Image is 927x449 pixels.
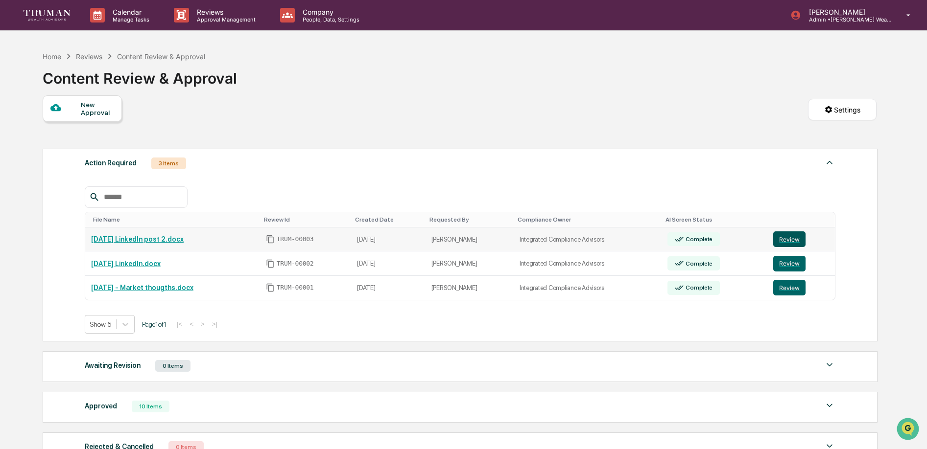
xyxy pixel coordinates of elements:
[71,124,79,132] div: 🗄️
[43,52,61,61] div: Home
[6,119,67,137] a: 🖐️Preclearance
[10,143,18,151] div: 🔎
[295,8,364,16] p: Company
[801,8,892,16] p: [PERSON_NAME]
[426,251,514,276] td: [PERSON_NAME]
[91,284,193,292] a: [DATE] - Market thougths.docx
[81,101,114,116] div: New Approval
[105,8,154,16] p: Calendar
[189,8,261,16] p: Reviews
[132,401,169,412] div: 10 Items
[20,123,63,133] span: Preclearance
[81,123,121,133] span: Attestations
[514,227,662,252] td: Integrated Compliance Advisors
[514,276,662,300] td: Integrated Compliance Advisors
[76,52,102,61] div: Reviews
[684,236,713,243] div: Complete
[264,216,347,223] div: Toggle SortBy
[426,227,514,252] td: [PERSON_NAME]
[277,260,314,268] span: TRUM-00002
[91,235,184,243] a: [DATE] LinkedIn post 2.docx
[6,138,66,156] a: 🔎Data Lookup
[33,85,124,92] div: We're available if you need us!
[198,320,208,328] button: >
[10,124,18,132] div: 🖐️
[209,320,220,328] button: >|
[277,235,314,243] span: TRUM-00003
[351,251,426,276] td: [DATE]
[351,276,426,300] td: [DATE]
[518,216,658,223] div: Toggle SortBy
[85,157,137,169] div: Action Required
[824,400,835,411] img: caret
[684,284,713,291] div: Complete
[773,231,806,247] button: Review
[20,142,62,152] span: Data Lookup
[429,216,510,223] div: Toggle SortBy
[773,256,829,271] a: Review
[266,259,275,268] span: Copy Id
[97,166,119,173] span: Pylon
[10,21,178,36] p: How can we help?
[187,320,196,328] button: <
[514,251,662,276] td: Integrated Compliance Advisors
[773,280,829,295] a: Review
[355,216,422,223] div: Toggle SortBy
[824,359,835,371] img: caret
[295,16,364,23] p: People, Data, Settings
[93,216,256,223] div: Toggle SortBy
[43,62,237,87] div: Content Review & Approval
[24,10,71,20] img: logo
[277,284,314,292] span: TRUM-00001
[773,256,806,271] button: Review
[151,157,186,169] div: 3 Items
[69,165,119,173] a: Powered byPylon
[189,16,261,23] p: Approval Management
[896,417,922,443] iframe: Open customer support
[155,360,190,372] div: 0 Items
[91,260,161,268] a: [DATE] LinkedIn.docx
[775,216,831,223] div: Toggle SortBy
[85,359,141,372] div: Awaiting Revision
[33,75,161,85] div: Start new chat
[351,227,426,252] td: [DATE]
[266,235,275,244] span: Copy Id
[801,16,892,23] p: Admin • [PERSON_NAME] Wealth
[266,283,275,292] span: Copy Id
[773,231,829,247] a: Review
[117,52,205,61] div: Content Review & Approval
[67,119,125,137] a: 🗄️Attestations
[142,320,166,328] span: Page 1 of 1
[166,78,178,90] button: Start new chat
[174,320,185,328] button: |<
[684,260,713,267] div: Complete
[824,157,835,168] img: caret
[808,99,877,120] button: Settings
[666,216,764,223] div: Toggle SortBy
[10,75,27,92] img: 1746055101610-c473b297-6a78-478c-a979-82029cc54cd1
[105,16,154,23] p: Manage Tasks
[773,280,806,295] button: Review
[85,400,117,412] div: Approved
[426,276,514,300] td: [PERSON_NAME]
